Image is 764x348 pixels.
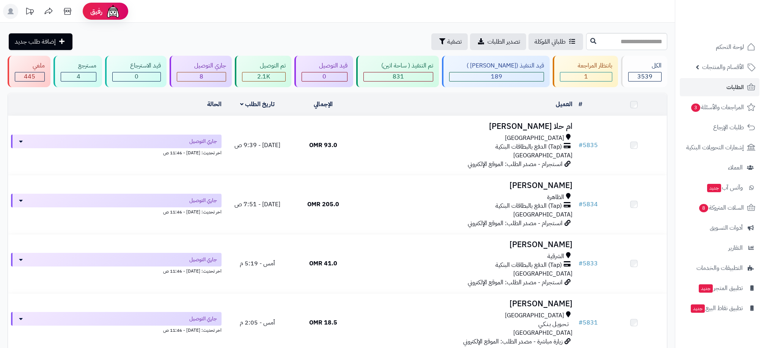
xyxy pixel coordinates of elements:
a: جاري التوصيل 8 [168,56,234,87]
span: # [579,259,583,268]
div: 2061 [242,72,285,81]
span: [GEOGRAPHIC_DATA] [513,151,572,160]
span: وآتس آب [706,182,743,193]
a: تم التنفيذ ( ساحة اتين) 831 [355,56,440,87]
span: [DATE] - 7:51 ص [234,200,280,209]
div: قيد التوصيل [302,61,348,70]
a: قيد الاسترجاع 0 [104,56,168,87]
a: تطبيق المتجرجديد [680,279,759,297]
span: الطلبات [726,82,744,92]
span: 3 [691,103,700,112]
div: 0 [302,72,347,81]
span: السلات المتروكة [698,202,744,213]
span: التطبيقات والخدمات [696,263,743,273]
span: انستجرام - مصدر الطلب: الموقع الإلكتروني [468,219,563,228]
div: 1 [560,72,612,81]
a: طلبات الإرجاع [680,118,759,136]
span: جديد [699,284,713,293]
span: جاري التوصيل [189,256,217,263]
div: اخر تحديث: [DATE] - 11:46 ص [11,266,222,274]
a: #5833 [579,259,598,268]
span: المراجعات والأسئلة [690,102,744,113]
a: المراجعات والأسئلة3 [680,98,759,116]
div: 445 [15,72,44,81]
span: (Tap) الدفع بالبطاقات البنكية [495,143,562,151]
a: العميل [556,100,572,109]
span: # [579,200,583,209]
a: الحالة [207,100,222,109]
span: 8 [200,72,203,81]
span: العملاء [728,162,743,173]
span: # [579,318,583,327]
a: مسترجع 4 [52,56,104,87]
a: الطلبات [680,78,759,96]
h3: [PERSON_NAME] [359,240,572,249]
span: أدوات التسويق [710,223,743,233]
a: الإجمالي [314,100,333,109]
span: 4 [77,72,80,81]
a: بانتظار المراجعة 1 [551,56,619,87]
span: 8 [699,204,708,212]
span: جاري التوصيل [189,315,217,323]
span: [GEOGRAPHIC_DATA] [513,328,572,337]
a: تصدير الطلبات [470,33,526,50]
a: العملاء [680,158,759,177]
div: جاري التوصيل [177,61,226,70]
a: وآتس آبجديد [680,179,759,197]
span: جديد [691,304,705,313]
div: اخر تحديث: [DATE] - 11:46 ص [11,207,222,215]
div: تم التنفيذ ( ساحة اتين) [363,61,433,70]
span: 189 [491,72,502,81]
span: 41.0 OMR [309,259,337,268]
span: # [579,141,583,150]
span: جاري التوصيل [189,197,217,204]
a: تاريخ الطلب [240,100,275,109]
a: الكل3539 [619,56,669,87]
span: الأقسام والمنتجات [702,62,744,72]
span: [GEOGRAPHIC_DATA] [513,269,572,278]
a: #5831 [579,318,598,327]
span: 445 [24,72,35,81]
span: [GEOGRAPHIC_DATA] [513,210,572,219]
a: تطبيق نقاط البيعجديد [680,299,759,317]
h3: [PERSON_NAME] [359,299,572,308]
h3: ام حلا [PERSON_NAME] [359,122,572,131]
span: انستجرام - مصدر الطلب: الموقع الإلكتروني [468,278,563,287]
span: [GEOGRAPHIC_DATA] [505,311,564,320]
span: 3539 [637,72,652,81]
span: إشعارات التحويلات البنكية [686,142,744,153]
div: مسترجع [61,61,97,70]
a: طلباتي المُوكلة [528,33,583,50]
div: تم التوصيل [242,61,286,70]
span: الظاهرة [547,193,564,202]
img: ai-face.png [105,4,121,19]
div: قيد الاسترجاع [112,61,161,70]
div: 0 [113,72,160,81]
a: قيد التنفيذ ([PERSON_NAME] ) 189 [440,56,552,87]
span: جاري التوصيل [189,138,217,145]
a: تم التوصيل 2.1K [233,56,293,87]
div: اخر تحديث: [DATE] - 11:46 ص [11,326,222,334]
a: أدوات التسويق [680,219,759,237]
span: إضافة طلب جديد [15,37,56,46]
span: طلباتي المُوكلة [534,37,566,46]
a: التقارير [680,239,759,257]
div: بانتظار المراجعة [560,61,612,70]
a: # [579,100,582,109]
span: تطبيق المتجر [698,283,743,293]
h3: [PERSON_NAME] [359,181,572,190]
div: اخر تحديث: [DATE] - 11:46 ص [11,148,222,156]
span: أمس - 2:05 م [240,318,275,327]
a: لوحة التحكم [680,38,759,56]
div: الكل [628,61,662,70]
span: 18.5 OMR [309,318,337,327]
span: انستجرام - مصدر الطلب: الموقع الإلكتروني [468,160,563,169]
span: (Tap) الدفع بالبطاقات البنكية [495,202,562,210]
a: ملغي 445 [6,56,52,87]
span: تطبيق نقاط البيع [690,303,743,314]
span: 831 [393,72,404,81]
button: تصفية [431,33,468,50]
div: قيد التنفيذ ([PERSON_NAME] ) [449,61,544,70]
span: تصدير الطلبات [487,37,520,46]
div: ملغي [15,61,45,70]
